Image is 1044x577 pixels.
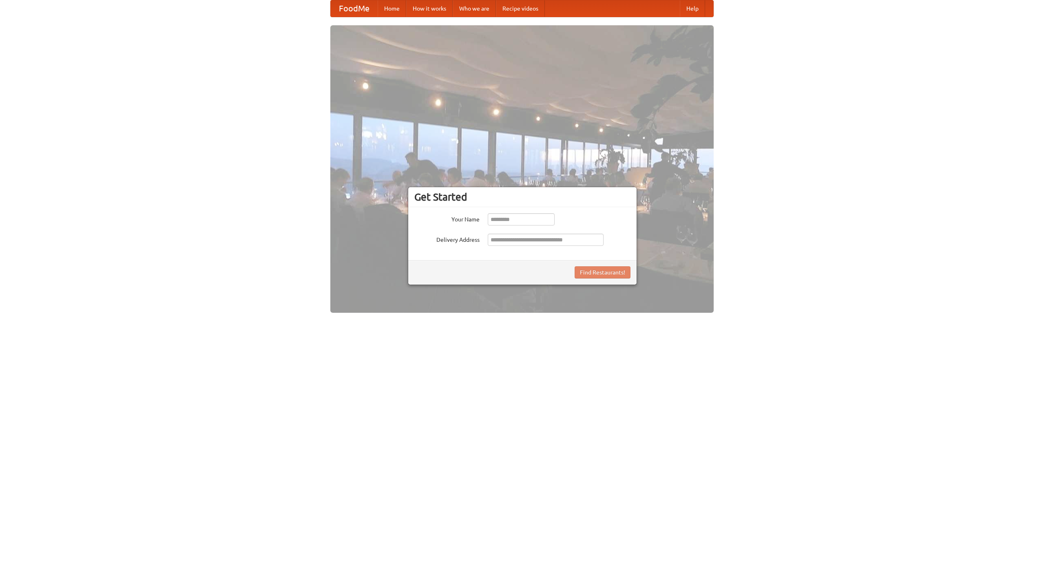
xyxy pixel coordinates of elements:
a: Help [680,0,705,17]
label: Your Name [414,213,480,223]
a: Home [378,0,406,17]
a: How it works [406,0,453,17]
button: Find Restaurants! [575,266,630,279]
a: Recipe videos [496,0,545,17]
h3: Get Started [414,191,630,203]
a: FoodMe [331,0,378,17]
a: Who we are [453,0,496,17]
label: Delivery Address [414,234,480,244]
